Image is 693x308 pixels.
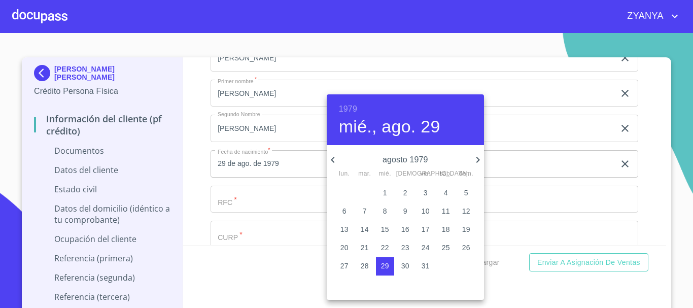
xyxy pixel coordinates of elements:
button: 27 [335,257,354,276]
p: 1 [383,188,387,198]
button: 2 [396,184,414,202]
p: 20 [340,243,349,253]
span: dom. [457,169,475,179]
button: 4 [437,184,455,202]
p: 8 [383,206,387,216]
p: 9 [403,206,407,216]
p: 17 [422,224,430,234]
button: 24 [417,239,435,257]
span: [DEMOGRAPHIC_DATA]. [396,169,414,179]
button: 8 [376,202,394,221]
p: 15 [381,224,389,234]
button: 20 [335,239,354,257]
button: mié., ago. 29 [339,116,440,138]
button: 3 [417,184,435,202]
button: 1 [376,184,394,202]
button: 22 [376,239,394,257]
button: 23 [396,239,414,257]
p: 5 [464,188,468,198]
p: 31 [422,261,430,271]
span: lun. [335,169,354,179]
p: 23 [401,243,409,253]
p: 18 [442,224,450,234]
button: 6 [335,202,354,221]
span: mar. [356,169,374,179]
p: agosto 1979 [339,154,472,166]
button: 11 [437,202,455,221]
span: vie. [417,169,435,179]
p: 13 [340,224,349,234]
p: 16 [401,224,409,234]
p: 19 [462,224,470,234]
p: 27 [340,261,349,271]
p: 24 [422,243,430,253]
p: 26 [462,243,470,253]
button: 7 [356,202,374,221]
button: 13 [335,221,354,239]
p: 12 [462,206,470,216]
p: 2 [403,188,407,198]
button: 28 [356,257,374,276]
button: 16 [396,221,414,239]
p: 25 [442,243,450,253]
button: 30 [396,257,414,276]
p: 4 [444,188,448,198]
button: 5 [457,184,475,202]
button: 17 [417,221,435,239]
button: 25 [437,239,455,257]
button: 15 [376,221,394,239]
p: 29 [381,261,389,271]
p: 28 [361,261,369,271]
button: 1979 [339,102,357,116]
p: 14 [361,224,369,234]
button: 29 [376,257,394,276]
p: 7 [363,206,367,216]
p: 6 [342,206,346,216]
button: 14 [356,221,374,239]
p: 11 [442,206,450,216]
p: 3 [424,188,428,198]
p: 10 [422,206,430,216]
p: 30 [401,261,409,271]
button: 21 [356,239,374,257]
button: 9 [396,202,414,221]
button: 10 [417,202,435,221]
span: mié. [376,169,394,179]
p: 22 [381,243,389,253]
button: 12 [457,202,475,221]
button: 19 [457,221,475,239]
p: 21 [361,243,369,253]
button: 31 [417,257,435,276]
button: 18 [437,221,455,239]
span: sáb. [437,169,455,179]
button: 26 [457,239,475,257]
